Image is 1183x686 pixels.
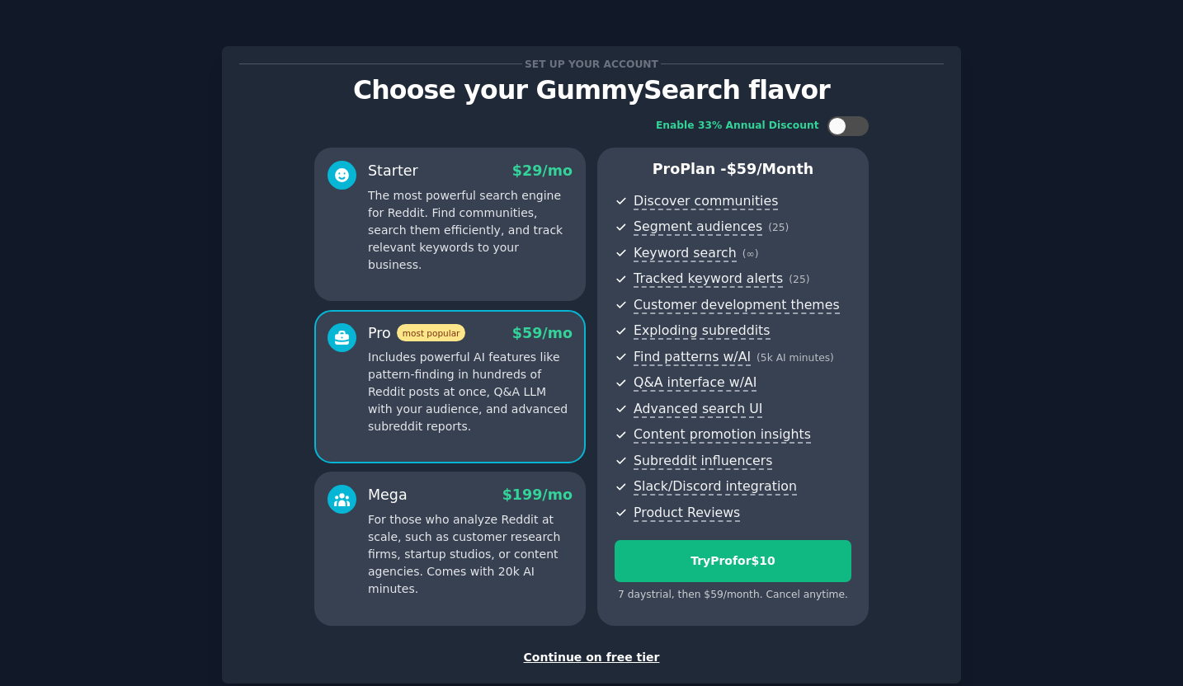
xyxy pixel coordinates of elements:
[522,55,662,73] span: Set up your account
[634,218,762,236] span: Segment audiences
[634,245,737,262] span: Keyword search
[656,119,819,134] div: Enable 33% Annual Discount
[615,159,851,180] p: Pro Plan -
[634,193,778,210] span: Discover communities
[634,322,770,340] span: Exploding subreddits
[634,505,740,522] span: Product Reviews
[368,323,465,344] div: Pro
[768,222,789,233] span: ( 25 )
[634,297,840,314] span: Customer development themes
[512,325,573,341] span: $ 59 /mo
[368,161,418,181] div: Starter
[615,540,851,582] button: TryProfor$10
[239,649,944,666] div: Continue on free tier
[756,352,834,364] span: ( 5k AI minutes )
[634,374,756,392] span: Q&A interface w/AI
[634,349,751,366] span: Find patterns w/AI
[615,588,851,603] div: 7 days trial, then $ 59 /month . Cancel anytime.
[634,478,797,496] span: Slack/Discord integration
[512,162,573,179] span: $ 29 /mo
[368,349,573,435] p: Includes powerful AI features like pattern-finding in hundreds of Reddit posts at once, Q&A LLM w...
[239,76,944,105] p: Choose your GummySearch flavor
[634,270,783,288] span: Tracked keyword alerts
[634,426,811,444] span: Content promotion insights
[368,187,573,274] p: The most powerful search engine for Reddit. Find communities, search them efficiently, and track ...
[368,511,573,598] p: For those who analyze Reddit at scale, such as customer research firms, startup studios, or conte...
[615,552,851,570] div: Try Pro for $10
[502,486,573,503] span: $ 199 /mo
[634,401,762,418] span: Advanced search UI
[742,248,759,260] span: ( ∞ )
[634,453,772,470] span: Subreddit influencers
[397,324,466,341] span: most popular
[727,161,814,177] span: $ 59 /month
[789,274,809,285] span: ( 25 )
[368,485,408,505] div: Mega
